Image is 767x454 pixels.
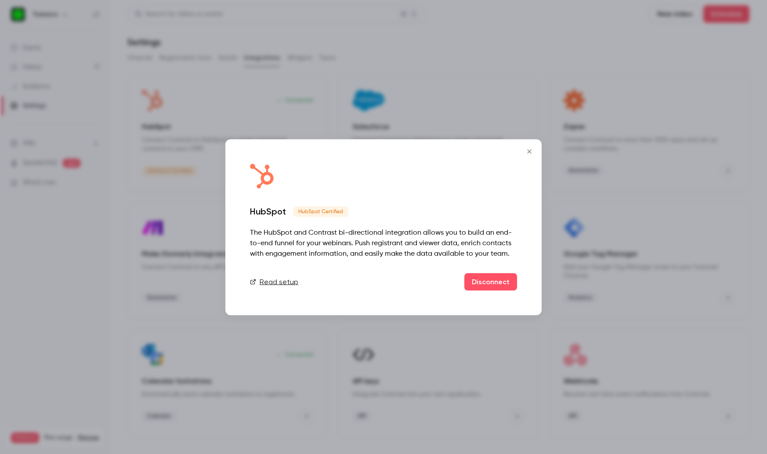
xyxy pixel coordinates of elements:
[250,227,517,259] div: The HubSpot and Contrast bi-directional integration allows you to build an end-to-end funnel for ...
[521,143,538,160] button: Close
[293,206,348,217] span: HubSpot Certified
[250,206,286,216] div: HubSpot
[250,276,298,287] a: Read setup
[464,273,517,290] button: Disconnect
